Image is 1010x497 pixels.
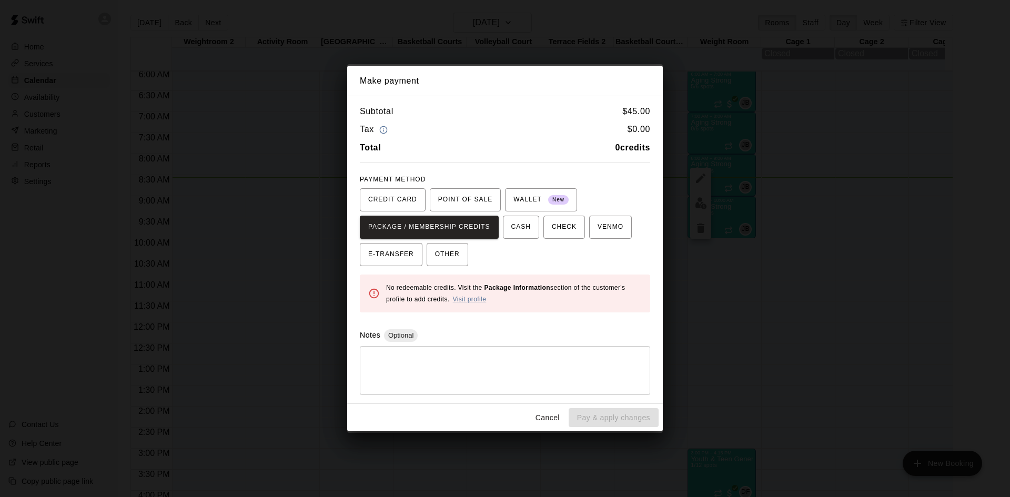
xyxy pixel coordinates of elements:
span: CASH [511,219,531,236]
button: CHECK [543,216,585,239]
span: POINT OF SALE [438,191,492,208]
b: 0 credits [615,143,651,152]
span: New [548,193,569,207]
a: Visit profile [453,296,487,303]
b: Package Information [484,284,550,291]
span: Optional [384,331,418,339]
label: Notes [360,331,380,339]
span: No redeemable credits. Visit the section of the customer's profile to add credits. [386,284,625,303]
span: PACKAGE / MEMBERSHIP CREDITS [368,219,490,236]
button: CASH [503,216,539,239]
span: WALLET [513,191,569,208]
span: CHECK [552,219,577,236]
h6: Subtotal [360,105,393,118]
b: Total [360,143,381,152]
h6: Tax [360,123,390,137]
h6: $ 45.00 [622,105,650,118]
h6: $ 0.00 [628,123,650,137]
button: VENMO [589,216,632,239]
span: E-TRANSFER [368,246,414,263]
h2: Make payment [347,66,663,96]
span: OTHER [435,246,460,263]
span: CREDIT CARD [368,191,417,208]
button: POINT OF SALE [430,188,501,211]
button: OTHER [427,243,468,266]
button: PACKAGE / MEMBERSHIP CREDITS [360,216,499,239]
button: Cancel [531,408,564,428]
button: WALLET New [505,188,577,211]
span: VENMO [598,219,623,236]
span: PAYMENT METHOD [360,176,426,183]
button: E-TRANSFER [360,243,422,266]
button: CREDIT CARD [360,188,426,211]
